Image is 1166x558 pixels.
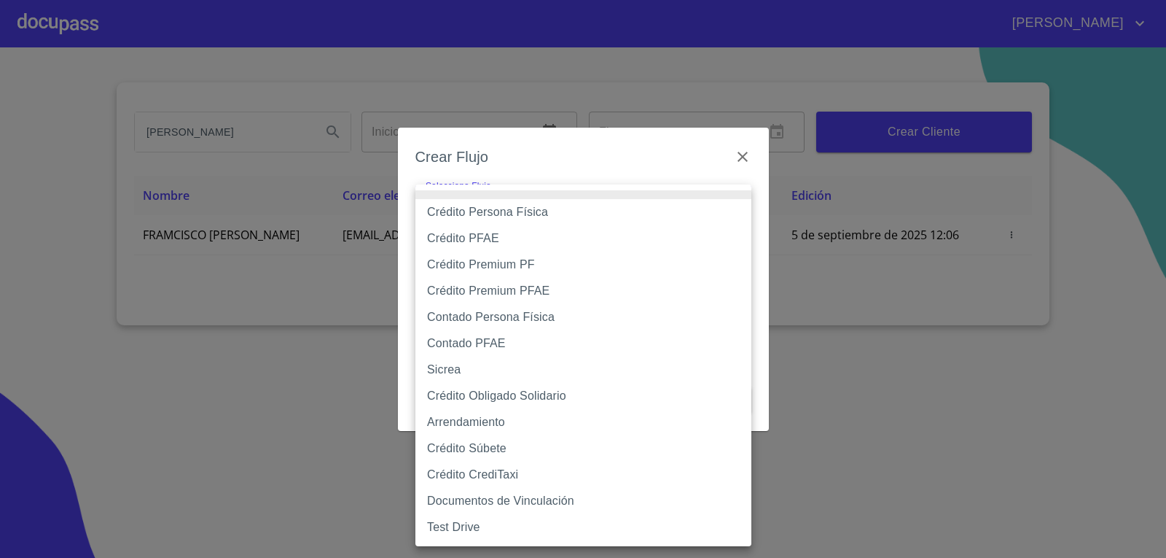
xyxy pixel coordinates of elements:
li: Crédito Premium PFAE [415,278,751,304]
li: Crédito CrediTaxi [415,462,751,488]
li: Crédito Obligado Solidario [415,383,751,409]
li: Documentos de Vinculación [415,488,751,514]
li: Crédito Premium PF [415,252,751,278]
li: Test Drive [415,514,751,540]
li: Crédito Persona Física [415,199,751,225]
li: Crédito PFAE [415,225,751,252]
li: Arrendamiento [415,409,751,435]
li: Contado Persona Física [415,304,751,330]
li: Contado PFAE [415,330,751,357]
li: Crédito Súbete [415,435,751,462]
li: None [415,190,751,199]
li: Sicrea [415,357,751,383]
